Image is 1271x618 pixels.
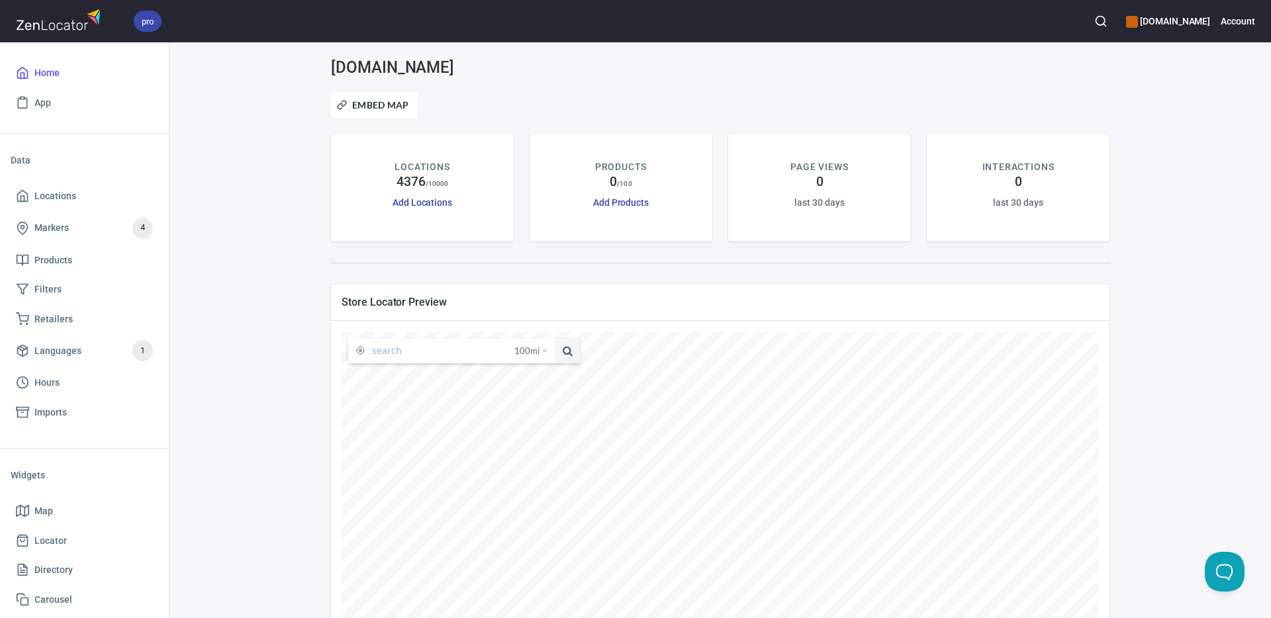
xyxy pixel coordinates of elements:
[11,304,158,334] a: Retailers
[993,195,1043,210] h6: last 30 days
[34,188,76,204] span: Locations
[1126,16,1138,28] button: color-CE600E
[11,181,158,211] a: Locations
[11,58,158,88] a: Home
[342,295,1099,309] span: Store Locator Preview
[11,245,158,275] a: Products
[593,197,649,208] a: Add Products
[982,160,1055,174] p: INTERACTIONS
[34,281,62,298] span: Filters
[617,179,632,189] p: / 100
[393,197,452,208] a: Add Locations
[11,526,158,556] a: Locator
[1205,552,1245,592] iframe: Help Scout Beacon - Open
[11,275,158,304] a: Filters
[340,97,409,113] span: Embed Map
[1126,7,1210,36] div: Manage your apps
[34,252,72,269] span: Products
[395,160,449,174] p: LOCATIONS
[11,496,158,526] a: Map
[134,11,162,32] div: pro
[1086,7,1115,36] button: Search
[34,65,60,81] span: Home
[34,375,60,391] span: Hours
[34,503,53,519] span: Map
[1221,14,1255,28] h6: Account
[372,338,514,363] input: search
[34,562,73,578] span: Directory
[34,343,81,359] span: Languages
[132,220,153,236] span: 4
[1126,14,1210,28] h6: [DOMAIN_NAME]
[1015,174,1022,190] h4: 0
[34,592,72,608] span: Carousel
[794,195,844,210] h6: last 30 days
[132,343,153,359] span: 1
[790,160,848,174] p: PAGE VIEWS
[595,160,647,174] p: PRODUCTS
[816,174,824,190] h4: 0
[397,174,426,190] h4: 4376
[426,179,449,189] p: / 10000
[11,398,158,427] a: Imports
[11,144,158,176] li: Data
[11,555,158,585] a: Directory
[514,338,540,363] span: 100 mi
[11,585,158,615] a: Carousel
[34,95,51,111] span: App
[34,404,67,421] span: Imports
[11,211,158,245] a: Markers4
[331,58,580,77] h3: [DOMAIN_NAME]
[11,88,158,118] a: App
[11,368,158,398] a: Hours
[134,15,162,28] span: pro
[34,533,67,549] span: Locator
[1221,7,1255,36] button: Account
[11,333,158,368] a: Languages1
[11,459,158,491] li: Widgets
[34,311,73,328] span: Retailers
[331,93,418,118] button: Embed Map
[16,5,105,34] img: zenlocator
[610,174,617,190] h4: 0
[34,220,69,236] span: Markers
